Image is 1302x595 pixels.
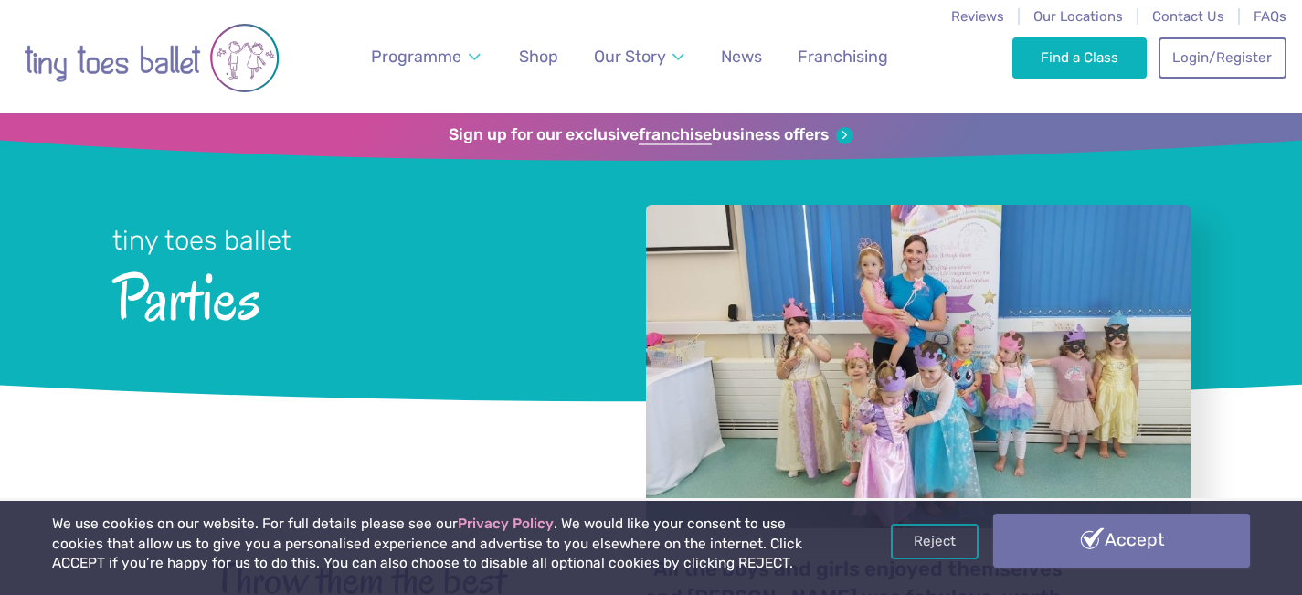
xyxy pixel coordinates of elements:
span: Franchising [798,47,888,66]
a: Contact Us [1152,8,1224,25]
span: Shop [519,47,558,66]
a: FAQs [1254,8,1286,25]
span: Programme [371,47,461,66]
a: Accept [993,514,1250,567]
a: Privacy Policy [458,515,554,532]
strong: franchise [639,125,712,145]
a: Reviews [951,8,1004,25]
p: We use cookies on our website. For full details please see our . We would like your consent to us... [52,515,831,574]
a: Programme [363,37,489,78]
a: Shop [511,37,566,78]
span: Parties [112,259,598,333]
a: Login/Register [1159,37,1286,78]
a: Reject [891,524,979,558]
a: News [713,37,770,78]
a: Find a Class [1012,37,1147,78]
a: Franchising [789,37,896,78]
img: tiny toes ballet [24,12,280,104]
small: tiny toes ballet [112,225,291,256]
span: Our Story [594,47,666,66]
a: Our Story [586,37,693,78]
a: Our Locations [1033,8,1123,25]
span: News [721,47,762,66]
a: Sign up for our exclusivefranchisebusiness offers [449,125,853,145]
